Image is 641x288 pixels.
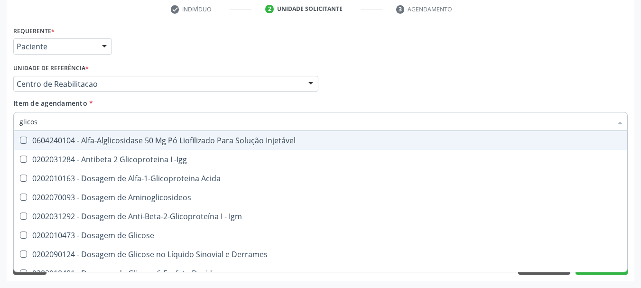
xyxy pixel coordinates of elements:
[19,175,622,182] div: 0202010163 - Dosagem de Alfa-1-Glicoproteina Acida
[17,42,93,51] span: Paciente
[13,61,89,76] label: Unidade de referência
[19,232,622,239] div: 0202010473 - Dosagem de Glicose
[19,156,622,163] div: 0202031284 - Antibeta 2 Glicoproteina I -Igg
[17,79,299,89] span: Centro de Reabilitacao
[277,5,343,13] div: Unidade solicitante
[19,194,622,201] div: 0202070093 - Dosagem de Aminoglicosideos
[13,99,87,108] span: Item de agendamento
[13,24,55,38] label: Requerente
[19,137,622,144] div: 0604240104 - Alfa-Alglicosidase 50 Mg Pó Liofilizado Para Solução Injetável
[19,269,622,277] div: 0202010481 - Dosagem de Glicose-6-Fosfato Desidrogenase
[265,5,274,13] div: 2
[19,213,622,220] div: 0202031292 - Dosagem de Anti-Beta-2-Glicoproteína I - Igm
[19,251,622,258] div: 0202090124 - Dosagem de Glicose no Líquido Sinovial e Derrames
[19,112,612,131] input: Buscar por procedimentos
